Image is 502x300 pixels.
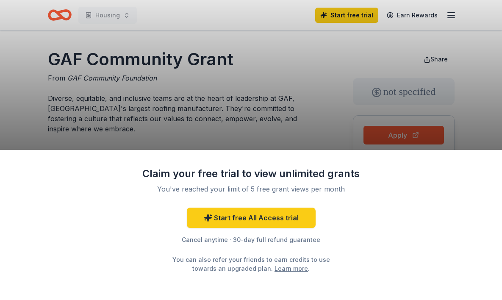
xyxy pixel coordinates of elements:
a: Start free All Access trial [187,208,316,228]
a: Learn more [275,264,308,273]
div: Claim your free trial to view unlimited grants [141,167,361,181]
div: You can also refer your friends to earn credits to use towards an upgraded plan. . [165,255,338,273]
div: You've reached your limit of 5 free grant views per month [151,184,351,194]
div: Cancel anytime · 30-day full refund guarantee [141,235,361,245]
